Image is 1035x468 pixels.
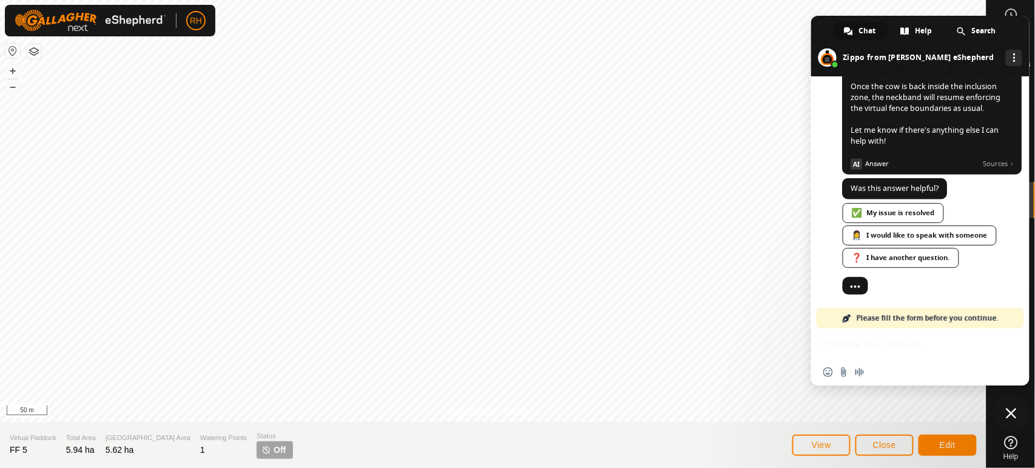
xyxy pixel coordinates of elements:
[843,248,959,268] div: I have another question.
[5,44,20,58] button: Reset Map
[852,230,863,240] span: 👩‍⚕️
[445,406,491,417] a: Privacy Policy
[915,22,932,40] span: Help
[843,226,997,246] div: I would like to speak with someone
[919,435,977,456] button: Edit
[852,253,863,262] span: ❓
[851,183,939,193] span: Was this answer helpful?
[5,64,20,78] button: +
[10,445,27,455] span: FF 5
[15,10,166,32] img: Gallagher Logo
[66,433,96,443] span: Total Area
[812,440,831,450] span: View
[857,308,999,329] span: Please fill the form before you continue.
[5,79,20,94] button: –
[993,395,1030,432] div: Close chat
[261,445,271,455] img: turn-off
[855,435,914,456] button: Close
[106,445,134,455] span: 5.62 ha
[946,22,1008,40] div: Search
[851,159,863,170] span: AI
[190,15,202,27] span: RH
[257,431,293,441] span: Status
[274,444,286,456] span: Off
[505,406,541,417] a: Contact Us
[106,433,190,443] span: [GEOGRAPHIC_DATA] Area
[27,44,41,59] button: Map Layers
[1003,453,1019,460] span: Help
[833,22,888,40] div: Chat
[889,22,945,40] div: Help
[940,440,956,450] span: Edit
[972,22,996,40] span: Search
[843,203,944,223] div: My issue is resolved
[823,367,833,377] span: Insert an emoji
[852,208,863,218] span: ✅
[873,440,896,450] span: Close
[866,158,979,169] span: Answer
[839,367,849,377] span: Send a file
[10,433,56,443] span: Virtual Paddock
[984,158,1014,169] span: Sources
[855,367,865,377] span: Audio message
[66,445,95,455] span: 5.94 ha
[1006,50,1022,66] div: More channels
[792,435,851,456] button: View
[200,433,247,443] span: Watering Points
[859,22,876,40] span: Chat
[987,431,1035,465] a: Help
[200,445,205,455] span: 1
